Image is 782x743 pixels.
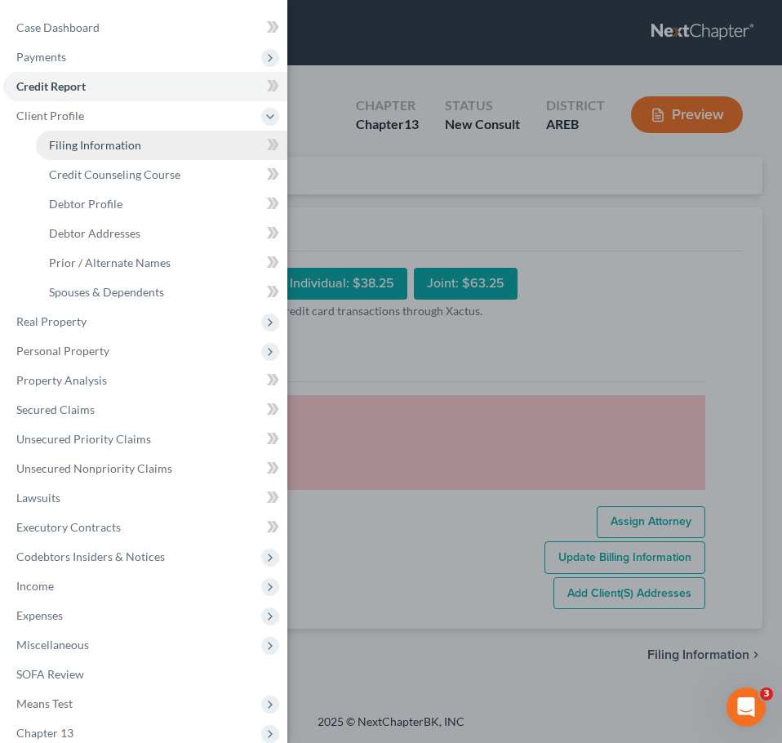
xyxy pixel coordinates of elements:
span: Client Profile [16,109,84,122]
a: Debtor Profile [36,189,287,219]
span: Credit Counseling Course [49,167,180,181]
iframe: Intercom live chat [726,687,766,727]
span: 3 [760,687,773,701]
a: Credit Counseling Course [36,160,287,189]
span: Unsecured Nonpriority Claims [16,461,172,475]
a: Lawsuits [3,483,287,513]
span: Case Dashboard [16,20,100,34]
span: Payments [16,50,66,64]
a: Unsecured Nonpriority Claims [3,454,287,483]
a: Secured Claims [3,395,287,425]
span: Codebtors Insiders & Notices [16,549,165,563]
span: Personal Property [16,344,109,358]
span: Miscellaneous [16,638,89,652]
a: Property Analysis [3,366,287,395]
span: Filing Information [49,138,141,152]
span: Expenses [16,608,63,622]
span: Chapter 13 [16,726,73,740]
a: Credit Report [3,72,287,101]
span: Credit Report [16,79,86,93]
a: Case Dashboard [3,13,287,42]
span: Real Property [16,314,87,328]
span: Executory Contracts [16,520,121,534]
span: Lawsuits [16,491,60,505]
span: Debtor Addresses [49,226,140,240]
a: Debtor Addresses [36,219,287,248]
span: Secured Claims [16,403,95,416]
span: Income [16,579,54,593]
a: Unsecured Priority Claims [3,425,287,454]
a: Filing Information [36,131,287,160]
span: Prior / Alternate Names [49,256,171,269]
span: Unsecured Priority Claims [16,432,151,446]
a: SOFA Review [3,660,287,689]
span: Property Analysis [16,373,107,387]
span: Debtor Profile [49,197,122,211]
span: Means Test [16,696,73,710]
a: Spouses & Dependents [36,278,287,307]
a: Prior / Alternate Names [36,248,287,278]
span: SOFA Review [16,667,84,681]
a: Executory Contracts [3,513,287,542]
span: Spouses & Dependents [49,285,164,299]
